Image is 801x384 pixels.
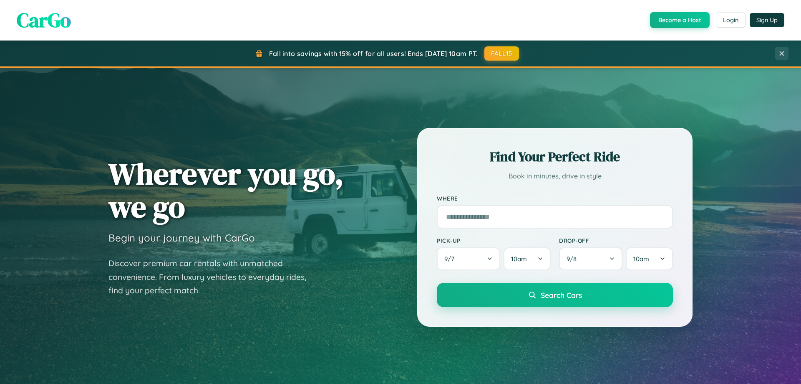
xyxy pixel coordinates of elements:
[484,46,519,61] button: FALL15
[716,13,746,28] button: Login
[750,13,784,27] button: Sign Up
[108,231,255,244] h3: Begin your journey with CarGo
[437,195,673,202] label: Where
[626,247,673,270] button: 10am
[559,247,622,270] button: 9/8
[650,12,710,28] button: Become a Host
[541,290,582,300] span: Search Cars
[108,157,344,223] h1: Wherever you go, we go
[437,237,551,244] label: Pick-up
[437,170,673,182] p: Book in minutes, drive in style
[269,49,478,58] span: Fall into savings with 15% off for all users! Ends [DATE] 10am PT.
[17,6,71,34] span: CarGo
[444,255,458,263] span: 9 / 7
[108,257,317,298] p: Discover premium car rentals with unmatched convenience. From luxury vehicles to everyday rides, ...
[504,247,551,270] button: 10am
[511,255,527,263] span: 10am
[633,255,649,263] span: 10am
[437,147,673,166] h2: Find Your Perfect Ride
[437,247,500,270] button: 9/7
[567,255,581,263] span: 9 / 8
[437,283,673,307] button: Search Cars
[559,237,673,244] label: Drop-off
